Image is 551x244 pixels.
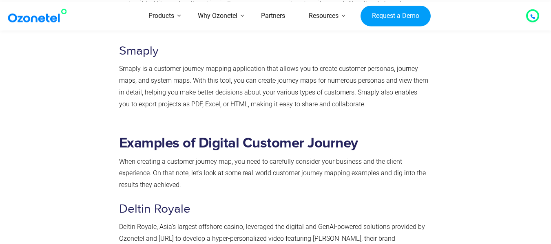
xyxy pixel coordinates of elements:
[361,5,430,26] a: Request a Demo
[119,202,190,216] span: Deltin Royale
[119,136,358,150] strong: Examples of Digital Customer Journey
[137,2,186,31] a: Products
[119,65,428,108] span: Smaply is a customer journey mapping application that allows you to create customer personas, jou...
[119,158,426,189] span: When creating a customer journey map, you need to carefully consider your business and the client...
[186,2,249,31] a: Why Ozonetel
[249,2,297,31] a: Partners
[297,2,350,31] a: Resources
[119,44,159,58] span: Smaply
